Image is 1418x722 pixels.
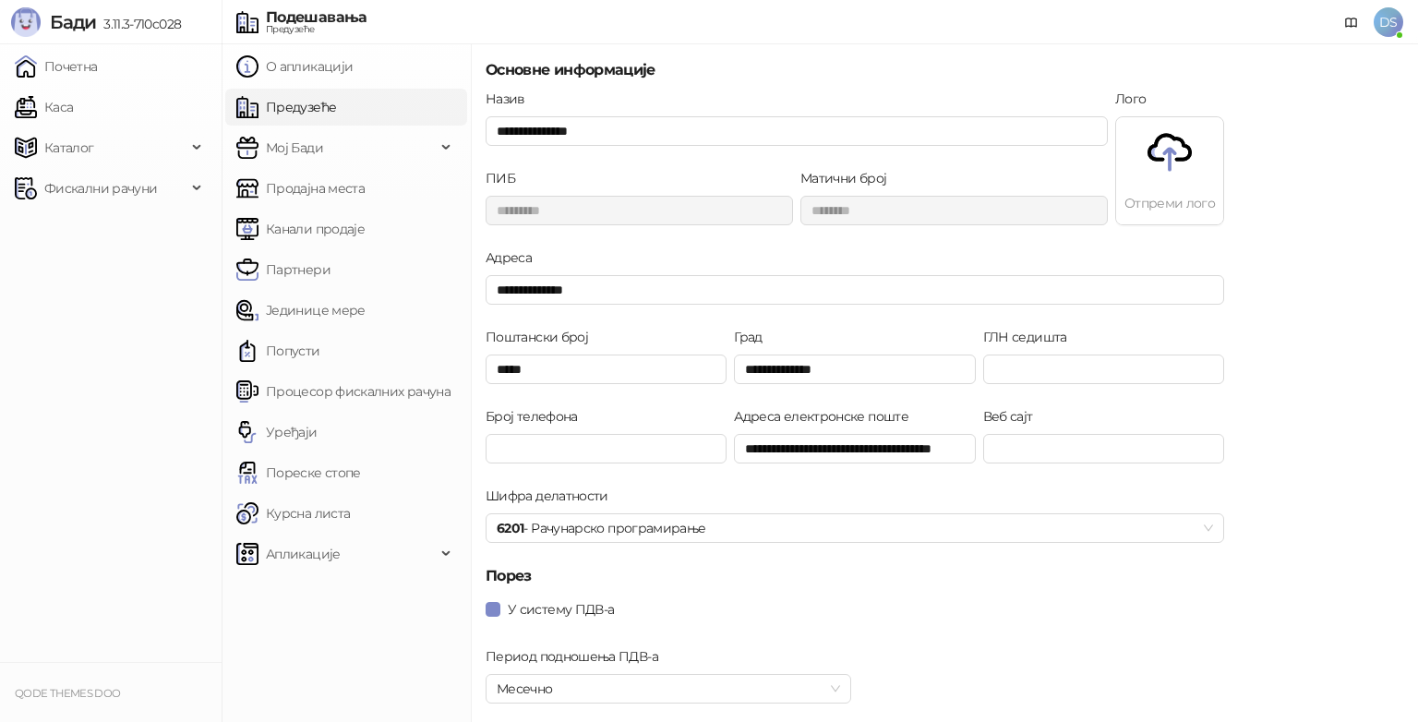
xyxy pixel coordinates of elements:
[486,247,544,268] label: Адреса
[800,196,1108,225] input: Матични број
[486,406,589,427] label: Број телефона
[236,454,361,491] a: Пореске стопе
[734,406,919,427] label: Адреса електронске поште
[236,373,451,410] a: Процесор фискалних рачуна
[486,565,1224,587] h5: Порез
[497,514,1213,542] span: - Рачунарско програмирање
[15,687,120,700] small: QODE THEMES DOO
[983,406,1044,427] label: Веб сајт
[734,434,975,463] input: Адреса електронске поште
[44,170,157,207] span: Фискални рачуни
[1337,7,1366,37] a: Документација
[11,7,41,37] img: Logo
[983,355,1224,384] input: ГЛН седишта
[50,11,96,33] span: Бади
[983,434,1224,463] input: Веб сајт
[266,129,323,166] span: Мој Бади
[486,646,669,667] label: Период подношења ПДВ-а
[44,129,94,166] span: Каталог
[266,10,367,25] div: Подешавања
[1374,7,1403,37] span: DS
[1115,89,1158,109] label: Лого
[486,196,793,225] input: ПИБ
[497,675,840,703] span: Месечно
[734,327,774,347] label: Град
[236,251,330,288] a: Партнери
[983,327,1078,347] label: ГЛН седишта
[500,599,621,620] span: У систему ПДВ-а
[486,355,727,384] input: Поштански број
[15,89,73,126] a: Каса
[486,275,1224,305] input: Адреса
[486,486,619,506] label: Шифра делатности
[1116,193,1223,213] p: Отпреми лого
[1116,117,1223,226] span: Отпреми лого
[96,16,181,32] span: 3.11.3-710c028
[236,292,366,329] a: Јединице мере
[236,48,353,85] a: О апликацији
[236,414,318,451] a: Уређаји
[236,332,320,369] a: Попусти
[236,170,365,207] a: Продајна места
[236,211,365,247] a: Канали продаје
[486,59,1224,81] h5: Основне информације
[236,495,350,532] a: Курсна листа
[734,355,975,384] input: Град
[236,89,336,126] a: Предузеће
[266,25,367,34] div: Предузеће
[486,116,1108,146] input: Назив
[497,520,523,536] strong: 6201
[15,48,98,85] a: Почетна
[486,434,727,463] input: Број телефона
[486,89,536,109] label: Назив
[266,535,341,572] span: Апликације
[800,168,898,188] label: Матични број
[486,327,599,347] label: Поштански број
[486,168,526,188] label: ПИБ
